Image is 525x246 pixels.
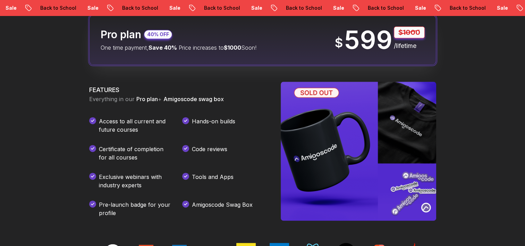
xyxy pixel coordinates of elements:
[192,117,235,134] p: Hands-on builds
[117,5,164,11] p: Back to School
[192,200,253,217] p: Amigoscode Swag Box
[328,5,350,11] p: Sale
[99,200,171,217] p: Pre-launch badge for your profile
[136,96,158,102] span: Pro plan
[99,117,171,134] p: Access to all current and future courses
[224,44,241,51] span: $1000
[409,5,432,11] p: Sale
[99,173,171,189] p: Exclusive webinars with industry experts
[362,5,409,11] p: Back to School
[164,5,186,11] p: Sale
[35,5,82,11] p: Back to School
[394,26,425,38] p: $1000
[101,43,256,52] p: One time payment, Price increases to Soon!
[82,5,104,11] p: Sale
[246,5,268,11] p: Sale
[163,96,224,102] span: Amigoscode swag box
[281,82,436,221] img: Amigoscode SwagBox
[280,5,328,11] p: Back to School
[344,27,392,52] p: 599
[149,44,177,51] span: Save 40%
[192,145,227,162] p: Code reviews
[198,5,246,11] p: Back to School
[89,85,264,95] h3: FEATURES
[101,28,141,41] h2: Pro plan
[99,145,171,162] p: Certificate of completion for all courses
[89,95,264,103] p: Everything in our +
[444,5,491,11] p: Back to School
[491,5,514,11] p: Sale
[335,36,343,50] span: $
[192,173,234,189] p: Tools and Apps
[394,41,425,51] p: /lifetime
[147,31,169,38] p: 40% OFF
